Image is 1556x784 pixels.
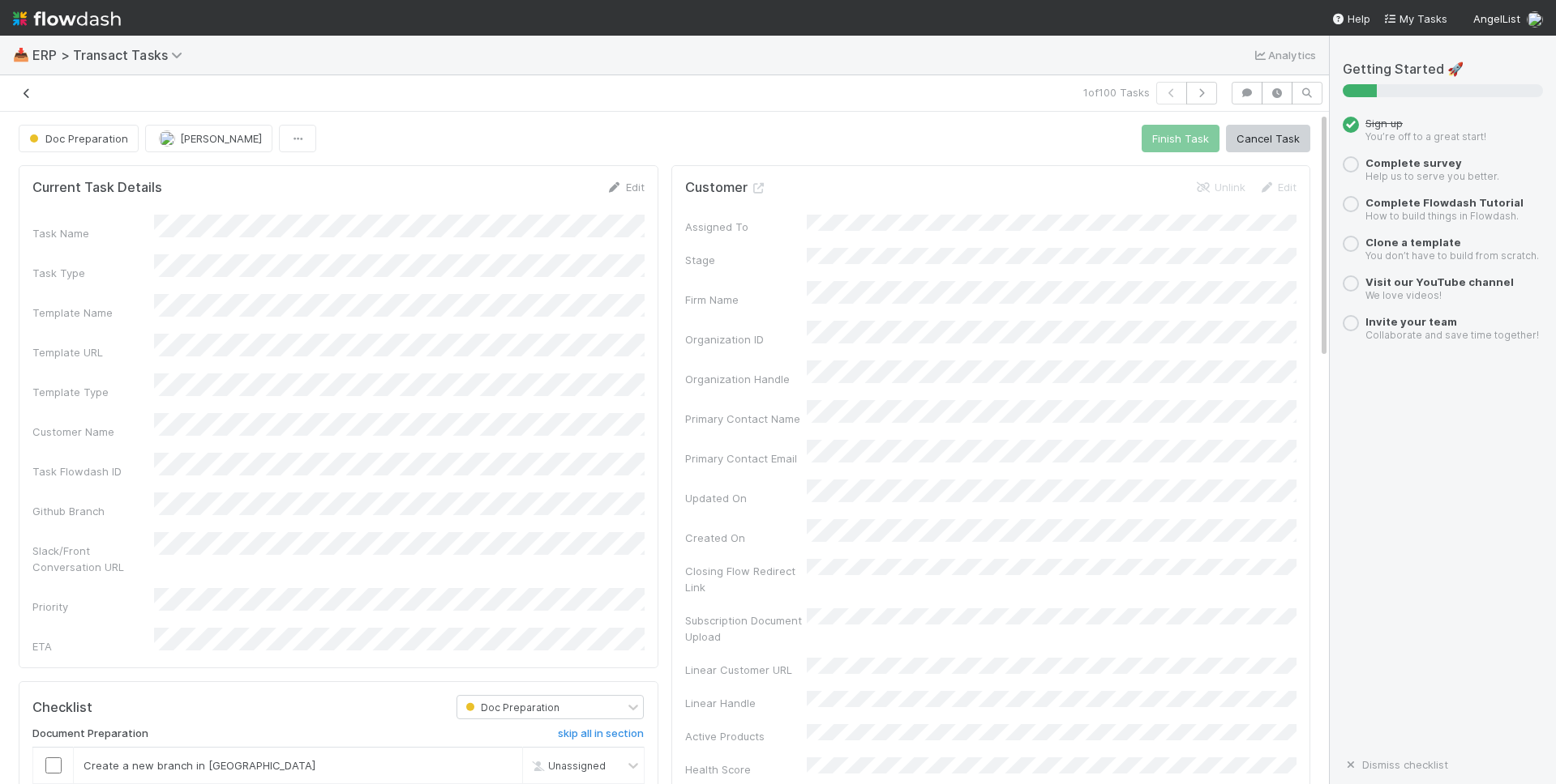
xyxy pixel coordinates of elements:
span: Doc Preparation [462,701,559,714]
div: Closing Flow Redirect Link [685,563,807,595]
span: My Tasks [1383,12,1447,25]
a: Invite your team [1365,315,1457,328]
h5: Checklist [32,700,92,716]
a: skip all in section [558,727,644,747]
span: AngelList [1473,12,1520,25]
small: Help us to serve you better. [1365,170,1499,182]
small: You don’t have to build from scratch. [1365,249,1539,262]
div: Firm Name [685,292,807,308]
small: You’re off to a great start! [1365,130,1486,143]
div: Github Branch [32,503,154,519]
button: [PERSON_NAME] [145,125,272,152]
div: Priority [32,599,154,615]
div: Organization Handle [685,371,807,387]
div: Created On [685,530,807,546]
a: Edit [1258,181,1297,194]
h6: skip all in section [558,727,644,740]
div: Linear Handle [685,695,807,711]
span: ERP > Transact Tasks [32,47,191,63]
div: Organization ID [685,331,807,347]
div: Task Flowdash ID [32,463,154,479]
h5: Customer [685,180,767,196]
div: Linear Customer URL [685,662,807,678]
h5: Current Task Details [32,180,162,196]
a: Complete survey [1365,156,1462,169]
div: Template Type [32,384,154,400]
div: Template Name [32,305,154,321]
a: Edit [607,181,645,194]
span: [PERSON_NAME] [180,132,262,145]
div: Assigned To [685,219,807,235]
div: Task Type [32,265,154,281]
a: My Tasks [1383,11,1447,27]
div: Updated On [685,490,807,506]
span: Unassigned [529,760,606,772]
a: Analytics [1252,45,1316,65]
div: Active Products [685,728,807,744]
button: Finish Task [1142,125,1220,152]
div: Stage [685,252,807,268]
div: Primary Contact Email [685,450,807,467]
a: Clone a template [1365,236,1461,249]
div: Task Name [32,225,154,241]
span: Sign up [1365,117,1403,130]
img: avatar_11833ecc-818b-4748-aee0-9d6cf8466369.png [1527,11,1543,28]
div: Slack/Front Conversation URL [32,543,154,575]
span: 📥 [13,48,29,62]
div: Help [1331,11,1370,27]
small: Collaborate and save time together! [1365,329,1539,341]
a: Complete Flowdash Tutorial [1365,196,1524,209]
button: Cancel Task [1226,125,1310,152]
small: We love videos! [1365,289,1442,301]
h5: Getting Started 🚀 [1343,62,1543,78]
a: Visit our YouTube channel [1365,275,1514,288]
span: Doc Preparation [26,132,128,145]
div: Primary Contact Name [685,411,807,427]
button: Doc Preparation [19,125,139,152]
div: Subscription Document Upload [685,612,807,645]
small: How to build things in Flowdash. [1365,210,1519,222]
div: Customer Name [32,424,154,440]
div: Health Score [685,761,807,778]
div: Template URL [32,344,154,360]
a: Unlink [1195,181,1245,194]
span: Create a new branch in [GEOGRAPHIC_DATA] [84,759,315,772]
img: logo-inverted-e16ddd16eac7371096b0.svg [13,5,121,32]
span: 1 of 100 Tasks [1083,84,1150,100]
img: avatar_11833ecc-818b-4748-aee0-9d6cf8466369.png [159,130,175,147]
a: Dismiss checklist [1343,758,1448,771]
h6: Document Preparation [32,727,148,740]
div: ETA [32,638,154,654]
